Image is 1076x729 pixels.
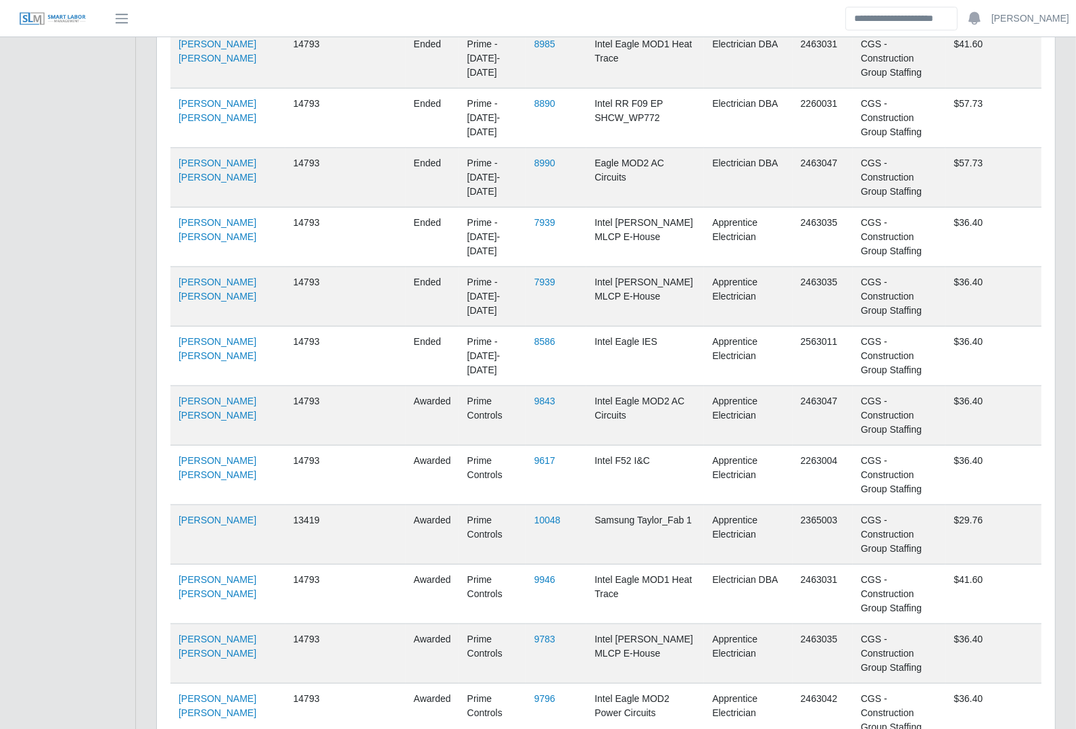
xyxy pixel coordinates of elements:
[285,29,337,89] td: 14793
[285,267,337,327] td: 14793
[459,89,526,148] td: Prime - [DATE]-[DATE]
[853,29,946,89] td: CGS - Construction Group Staffing
[534,98,555,109] a: 8890
[534,217,555,228] a: 7939
[586,327,704,386] td: Intel Eagle IES
[945,505,1042,565] td: $29.76
[793,624,853,684] td: 2463035
[179,98,256,123] a: [PERSON_NAME] [PERSON_NAME]
[459,327,526,386] td: Prime - [DATE]-[DATE]
[406,29,459,89] td: ended
[285,446,337,505] td: 14793
[793,89,853,148] td: 2260031
[853,148,946,208] td: CGS - Construction Group Staffing
[704,386,792,446] td: Apprentice Electrician
[406,148,459,208] td: ended
[586,446,704,505] td: Intel F52 I&C
[179,277,256,302] a: [PERSON_NAME] [PERSON_NAME]
[945,446,1042,505] td: $36.40
[945,29,1042,89] td: $41.60
[459,148,526,208] td: Prime - [DATE]-[DATE]
[793,148,853,208] td: 2463047
[586,148,704,208] td: Eagle MOD2 AC Circuits
[406,89,459,148] td: ended
[459,624,526,684] td: Prime Controls
[945,565,1042,624] td: $41.60
[704,327,792,386] td: Apprentice Electrician
[459,29,526,89] td: Prime - [DATE]-[DATE]
[179,455,256,480] a: [PERSON_NAME] [PERSON_NAME]
[704,505,792,565] td: Apprentice Electrician
[285,148,337,208] td: 14793
[406,505,459,565] td: awarded
[534,39,555,49] a: 8985
[793,267,853,327] td: 2463035
[285,89,337,148] td: 14793
[793,327,853,386] td: 2563011
[534,396,555,406] a: 9843
[793,208,853,267] td: 2463035
[179,693,256,718] a: [PERSON_NAME] [PERSON_NAME]
[406,446,459,505] td: awarded
[406,208,459,267] td: ended
[179,515,256,525] a: [PERSON_NAME]
[179,39,256,64] a: [PERSON_NAME] [PERSON_NAME]
[534,277,555,287] a: 7939
[534,574,555,585] a: 9946
[179,217,256,242] a: [PERSON_NAME] [PERSON_NAME]
[406,327,459,386] td: ended
[179,336,256,361] a: [PERSON_NAME] [PERSON_NAME]
[704,267,792,327] td: Apprentice Electrician
[704,208,792,267] td: Apprentice Electrician
[179,396,256,421] a: [PERSON_NAME] [PERSON_NAME]
[945,327,1042,386] td: $36.40
[853,565,946,624] td: CGS - Construction Group Staffing
[586,267,704,327] td: Intel [PERSON_NAME] MLCP E-House
[793,29,853,89] td: 2463031
[586,386,704,446] td: Intel Eagle MOD2 AC Circuits
[853,386,946,446] td: CGS - Construction Group Staffing
[704,446,792,505] td: Apprentice Electrician
[406,267,459,327] td: ended
[459,386,526,446] td: Prime Controls
[853,505,946,565] td: CGS - Construction Group Staffing
[534,515,561,525] a: 10048
[285,208,337,267] td: 14793
[19,11,87,26] img: SLM Logo
[991,11,1069,26] a: [PERSON_NAME]
[853,267,946,327] td: CGS - Construction Group Staffing
[179,634,256,659] a: [PERSON_NAME] [PERSON_NAME]
[793,386,853,446] td: 2463047
[179,574,256,599] a: [PERSON_NAME] [PERSON_NAME]
[586,505,704,565] td: Samsung Taylor_Fab 1
[945,624,1042,684] td: $36.40
[285,565,337,624] td: 14793
[793,505,853,565] td: 2365003
[285,624,337,684] td: 14793
[406,386,459,446] td: awarded
[285,386,337,446] td: 14793
[179,158,256,183] a: [PERSON_NAME] [PERSON_NAME]
[793,446,853,505] td: 2263004
[945,208,1042,267] td: $36.40
[586,208,704,267] td: Intel [PERSON_NAME] MLCP E-House
[534,455,555,466] a: 9617
[406,565,459,624] td: awarded
[459,446,526,505] td: Prime Controls
[285,505,337,565] td: 13419
[459,208,526,267] td: Prime - [DATE]-[DATE]
[704,29,792,89] td: Electrician DBA
[459,267,526,327] td: Prime - [DATE]-[DATE]
[406,624,459,684] td: awarded
[586,565,704,624] td: Intel Eagle MOD1 Heat Trace
[586,624,704,684] td: Intel [PERSON_NAME] MLCP E-House
[945,89,1042,148] td: $57.73
[586,89,704,148] td: Intel RR F09 EP SHCW_WP772
[534,693,555,704] a: 9796
[534,634,555,644] a: 9783
[853,327,946,386] td: CGS - Construction Group Staffing
[459,505,526,565] td: Prime Controls
[586,29,704,89] td: Intel Eagle MOD1 Heat Trace
[945,148,1042,208] td: $57.73
[704,624,792,684] td: Apprentice Electrician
